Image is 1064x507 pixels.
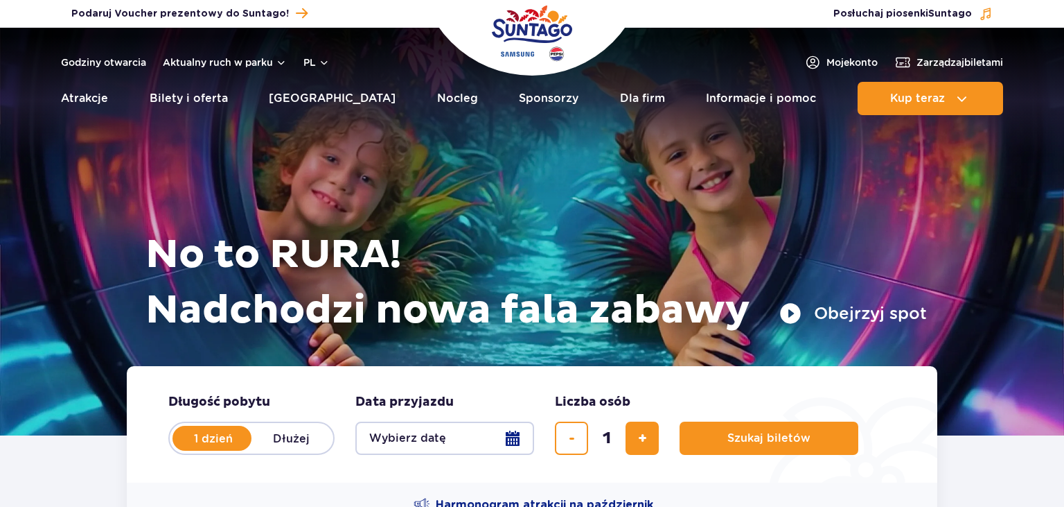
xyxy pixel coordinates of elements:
[833,7,972,21] span: Posłuchaj piosenki
[71,4,308,23] a: Podaruj Voucher prezentowy do Suntago!
[519,82,578,115] a: Sponsorzy
[355,422,534,455] button: Wybierz datę
[727,432,810,445] span: Szukaj biletów
[355,394,454,411] span: Data przyjazdu
[680,422,858,455] button: Szukaj biletów
[890,92,945,105] span: Kup teraz
[826,55,878,69] span: Moje konto
[833,7,993,21] button: Posłuchaj piosenkiSuntago
[303,55,330,69] button: pl
[437,82,478,115] a: Nocleg
[269,82,396,115] a: [GEOGRAPHIC_DATA]
[61,55,146,69] a: Godziny otwarcia
[555,394,630,411] span: Liczba osób
[61,82,108,115] a: Atrakcje
[127,366,937,483] form: Planowanie wizyty w Park of Poland
[163,57,287,68] button: Aktualny ruch w parku
[145,227,927,338] h1: No to RURA! Nadchodzi nowa fala zabawy
[858,82,1003,115] button: Kup teraz
[779,302,927,325] button: Obejrzyj spot
[251,424,330,453] label: Dłużej
[916,55,1003,69] span: Zarządzaj biletami
[620,82,665,115] a: Dla firm
[174,424,253,453] label: 1 dzień
[590,422,623,455] input: liczba biletów
[804,54,878,71] a: Mojekonto
[555,422,588,455] button: usuń bilet
[150,82,228,115] a: Bilety i oferta
[71,7,289,21] span: Podaruj Voucher prezentowy do Suntago!
[168,394,270,411] span: Długość pobytu
[706,82,816,115] a: Informacje i pomoc
[928,9,972,19] span: Suntago
[894,54,1003,71] a: Zarządzajbiletami
[626,422,659,455] button: dodaj bilet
